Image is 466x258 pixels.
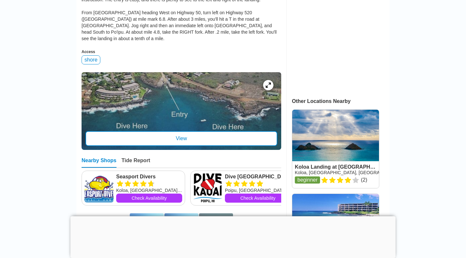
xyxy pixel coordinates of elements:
div: Koloa, [GEOGRAPHIC_DATA], [US_STATE] [116,187,182,194]
div: Other Locations Nearby [292,98,390,104]
div: Poipu, [GEOGRAPHIC_DATA], [US_STATE] [225,187,291,194]
div: View [85,131,277,146]
a: Check Availability [116,194,182,203]
img: Dive Kauai Scuba Center, Inc. [193,174,222,203]
a: entry mapView [82,72,281,150]
div: Tide Report [122,158,150,168]
a: Dive [GEOGRAPHIC_DATA], Inc. [225,174,291,180]
a: Koloa, [GEOGRAPHIC_DATA], [GEOGRAPHIC_DATA] [295,170,406,175]
div: shore [82,55,100,64]
div: Access [82,50,281,54]
img: Seasport Divers [84,174,114,203]
img: Koloa Landing [164,213,198,246]
iframe: Advertisement [71,216,396,256]
div: Nearby Shops [82,158,116,168]
a: Check Availability [225,194,291,203]
a: Seasport Divers [116,174,182,180]
iframe: Sign in with Google Dialog [333,6,460,95]
img: Koloa Landing [130,213,164,246]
